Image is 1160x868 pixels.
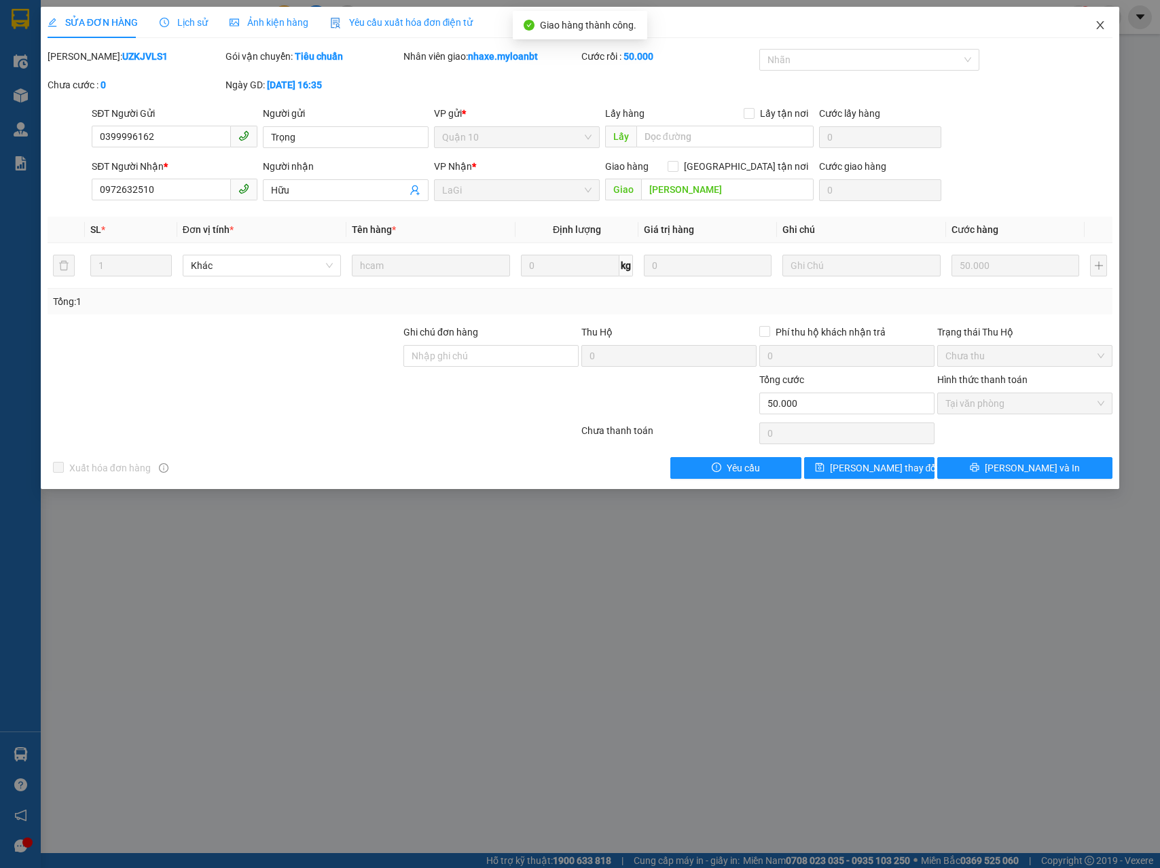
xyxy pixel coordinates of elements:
[759,374,804,385] span: Tổng cước
[403,49,579,64] div: Nhân viên giao:
[92,159,257,174] div: SĐT Người Nhận
[225,77,401,92] div: Ngày GD:
[442,127,592,147] span: Quận 10
[238,130,249,141] span: phone
[263,106,429,121] div: Người gửi
[64,460,156,475] span: Xuất hóa đơn hàng
[160,17,208,28] span: Lịch sử
[815,463,824,473] span: save
[605,108,645,119] span: Lấy hàng
[945,393,1104,414] span: Tại văn phòng
[159,463,168,473] span: info-circle
[605,126,636,147] span: Lấy
[623,51,653,62] b: 50.000
[230,17,308,28] span: Ảnh kiện hàng
[48,18,57,27] span: edit
[605,179,641,200] span: Giao
[819,108,880,119] label: Cước lấy hàng
[540,20,636,31] span: Giao hàng thành công.
[581,327,613,338] span: Thu Hộ
[352,255,510,276] input: VD: Bàn, Ghế
[48,77,223,92] div: Chưa cước :
[295,51,343,62] b: Tiêu chuẩn
[804,457,935,479] button: save[PERSON_NAME] thay đổi
[727,460,760,475] span: Yêu cầu
[636,126,814,147] input: Dọc đường
[782,255,941,276] input: Ghi Chú
[238,183,249,194] span: phone
[819,179,942,201] input: Cước giao hàng
[48,17,138,28] span: SỬA ĐƠN HÀNG
[48,49,223,64] div: [PERSON_NAME]:
[951,255,1079,276] input: 0
[442,180,592,200] span: LaGi
[53,255,75,276] button: delete
[945,346,1104,366] span: Chưa thu
[641,179,814,200] input: Dọc đường
[819,161,886,172] label: Cước giao hàng
[644,224,694,235] span: Giá trị hàng
[755,106,814,121] span: Lấy tận nơi
[1081,7,1119,45] button: Close
[92,106,257,121] div: SĐT Người Gửi
[160,18,169,27] span: clock-circle
[712,463,721,473] span: exclamation-circle
[267,79,322,90] b: [DATE] 16:35
[830,460,939,475] span: [PERSON_NAME] thay đổi
[581,49,757,64] div: Cước rồi :
[434,161,472,172] span: VP Nhận
[819,126,942,148] input: Cước lấy hàng
[352,224,396,235] span: Tên hàng
[937,374,1028,385] label: Hình thức thanh toán
[263,159,429,174] div: Người nhận
[183,224,234,235] span: Đơn vị tính
[985,460,1080,475] span: [PERSON_NAME] và In
[951,224,998,235] span: Cước hàng
[191,255,333,276] span: Khác
[1090,255,1107,276] button: plus
[434,106,600,121] div: VP gửi
[970,463,979,473] span: printer
[403,345,579,367] input: Ghi chú đơn hàng
[605,161,649,172] span: Giao hàng
[330,17,473,28] span: Yêu cầu xuất hóa đơn điện tử
[553,224,601,235] span: Định lượng
[580,423,758,447] div: Chưa thanh toán
[770,325,891,340] span: Phí thu hộ khách nhận trả
[90,224,101,235] span: SL
[937,457,1112,479] button: printer[PERSON_NAME] và In
[1095,20,1106,31] span: close
[230,18,239,27] span: picture
[122,51,168,62] b: UZKJVLS1
[644,255,772,276] input: 0
[225,49,401,64] div: Gói vận chuyển:
[53,294,448,309] div: Tổng: 1
[403,327,478,338] label: Ghi chú đơn hàng
[101,79,106,90] b: 0
[670,457,801,479] button: exclamation-circleYêu cầu
[330,18,341,29] img: icon
[619,255,633,276] span: kg
[777,217,946,243] th: Ghi chú
[937,325,1112,340] div: Trạng thái Thu Hộ
[410,185,420,196] span: user-add
[524,20,534,31] span: check-circle
[678,159,814,174] span: [GEOGRAPHIC_DATA] tận nơi
[468,51,538,62] b: nhaxe.myloanbt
